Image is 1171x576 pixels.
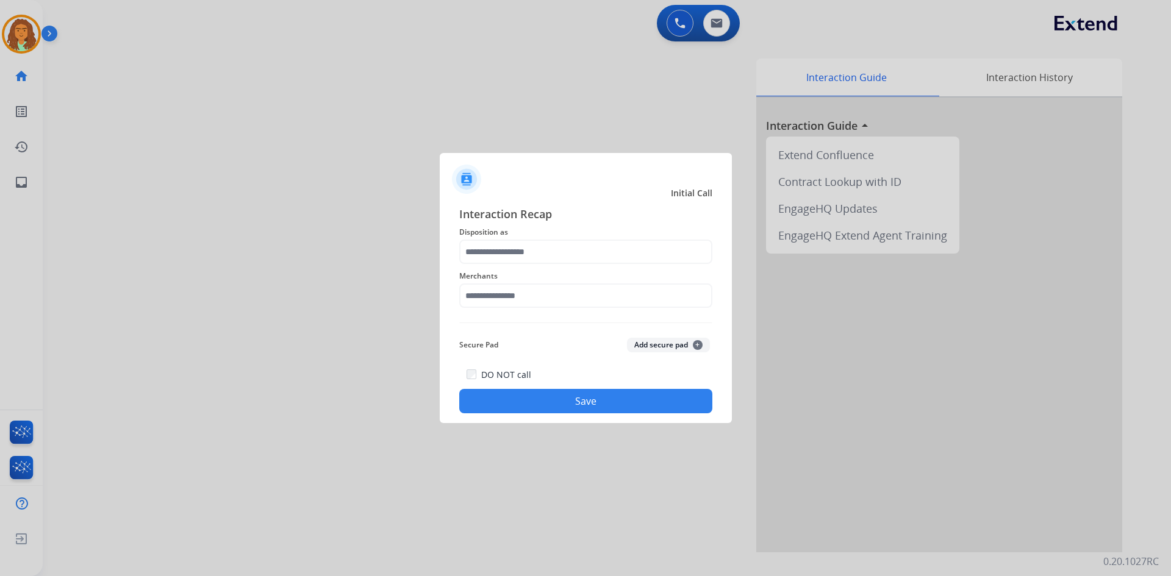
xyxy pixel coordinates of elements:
[671,187,712,199] span: Initial Call
[459,269,712,283] span: Merchants
[627,338,710,352] button: Add secure pad+
[481,369,531,381] label: DO NOT call
[1103,554,1159,569] p: 0.20.1027RC
[459,205,712,225] span: Interaction Recap
[459,338,498,352] span: Secure Pad
[459,389,712,413] button: Save
[459,225,712,240] span: Disposition as
[452,165,481,194] img: contactIcon
[693,340,703,350] span: +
